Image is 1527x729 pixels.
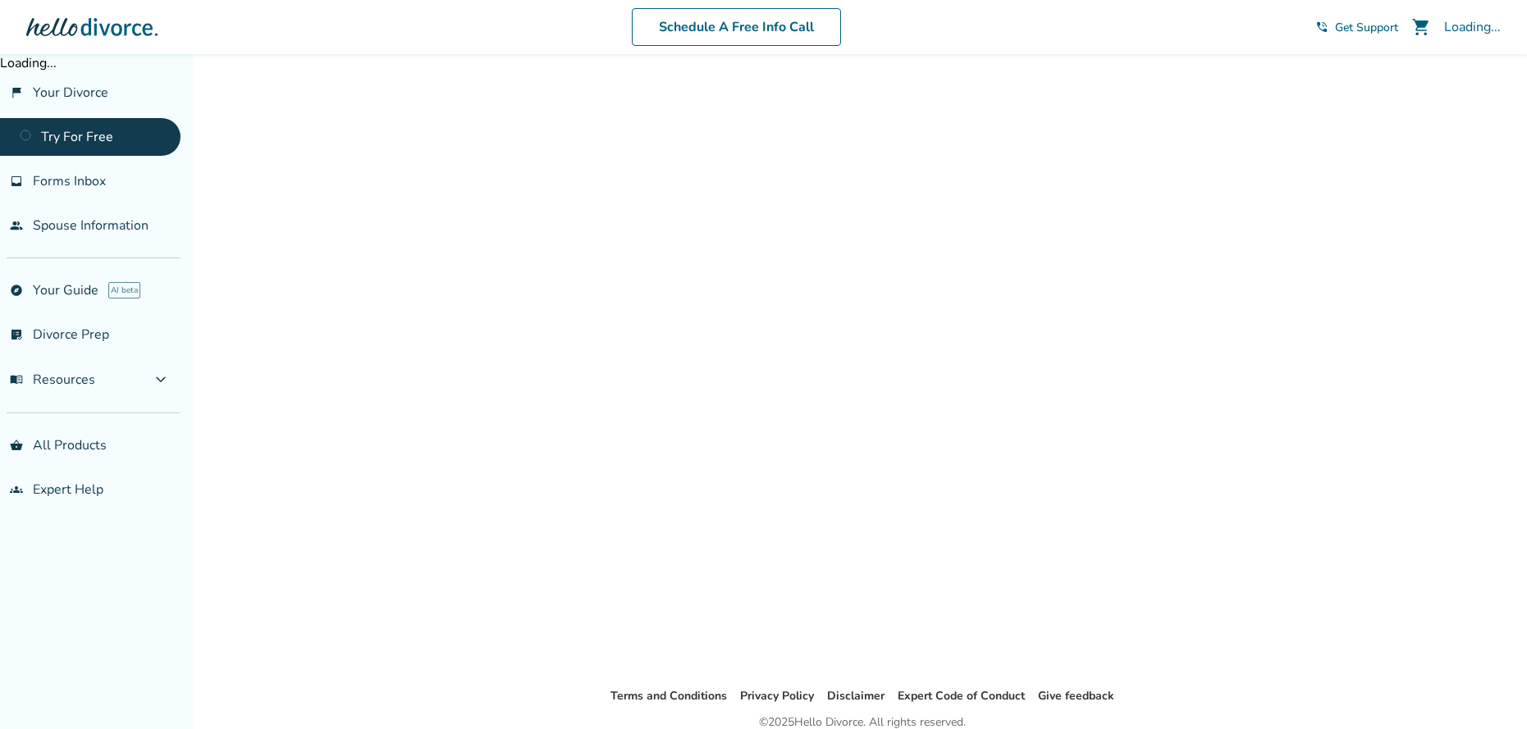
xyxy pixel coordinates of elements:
[33,172,106,190] span: Forms Inbox
[740,688,814,704] a: Privacy Policy
[1411,17,1431,37] span: shopping_cart
[1315,20,1398,35] a: phone_in_talkGet Support
[151,370,171,390] span: expand_more
[10,175,23,188] span: inbox
[632,8,841,46] a: Schedule A Free Info Call
[10,371,95,389] span: Resources
[108,282,140,298] span: AI beta
[610,688,727,704] a: Terms and Conditions
[827,686,885,706] li: Disclaimer
[10,219,23,232] span: people
[1315,21,1328,34] span: phone_in_talk
[10,284,23,297] span: explore
[1335,20,1398,35] span: Get Support
[10,439,23,452] span: shopping_basket
[1038,686,1114,706] li: Give feedback
[10,328,23,341] span: list_alt_check
[898,688,1025,704] a: Expert Code of Conduct
[1444,18,1501,36] div: Loading...
[10,86,23,99] span: flag_2
[10,373,23,386] span: menu_book
[10,483,23,496] span: groups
